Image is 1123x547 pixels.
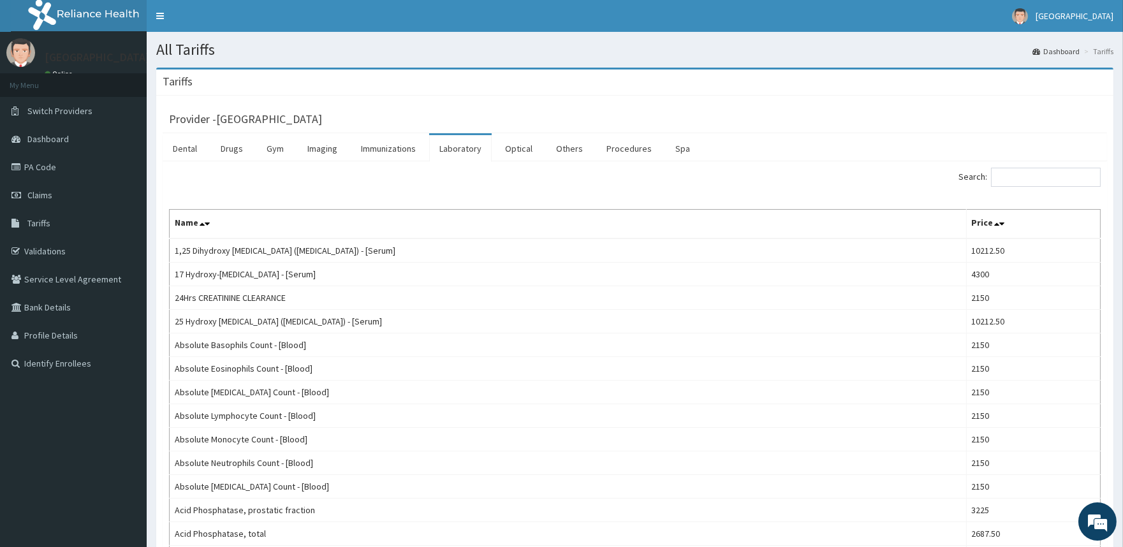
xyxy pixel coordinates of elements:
[170,263,967,286] td: 17 Hydroxy-[MEDICAL_DATA] - [Serum]
[966,310,1100,333] td: 10212.50
[966,451,1100,475] td: 2150
[170,475,967,499] td: Absolute [MEDICAL_DATA] Count - [Blood]
[1081,46,1113,57] li: Tariffs
[966,333,1100,357] td: 2150
[170,238,967,263] td: 1,25 Dihydroxy [MEDICAL_DATA] ([MEDICAL_DATA]) - [Serum]
[966,357,1100,381] td: 2150
[156,41,1113,58] h1: All Tariffs
[966,381,1100,404] td: 2150
[966,263,1100,286] td: 4300
[546,135,593,162] a: Others
[966,522,1100,546] td: 2687.50
[170,210,967,239] th: Name
[27,133,69,145] span: Dashboard
[256,135,294,162] a: Gym
[966,238,1100,263] td: 10212.50
[297,135,348,162] a: Imaging
[966,404,1100,428] td: 2150
[958,168,1101,187] label: Search:
[170,499,967,522] td: Acid Phosphatase, prostatic fraction
[966,428,1100,451] td: 2150
[966,210,1100,239] th: Price
[966,499,1100,522] td: 3225
[966,286,1100,310] td: 2150
[1032,46,1080,57] a: Dashboard
[170,286,967,310] td: 24Hrs CREATININE CLEARANCE
[429,135,492,162] a: Laboratory
[596,135,662,162] a: Procedures
[665,135,700,162] a: Spa
[966,475,1100,499] td: 2150
[163,135,207,162] a: Dental
[170,357,967,381] td: Absolute Eosinophils Count - [Blood]
[495,135,543,162] a: Optical
[27,217,50,229] span: Tariffs
[6,38,35,67] img: User Image
[170,333,967,357] td: Absolute Basophils Count - [Blood]
[45,52,150,63] p: [GEOGRAPHIC_DATA]
[170,522,967,546] td: Acid Phosphatase, total
[210,135,253,162] a: Drugs
[170,404,967,428] td: Absolute Lymphocyte Count - [Blood]
[991,168,1101,187] input: Search:
[1036,10,1113,22] span: [GEOGRAPHIC_DATA]
[163,76,193,87] h3: Tariffs
[170,310,967,333] td: 25 Hydroxy [MEDICAL_DATA] ([MEDICAL_DATA]) - [Serum]
[1012,8,1028,24] img: User Image
[45,69,75,78] a: Online
[351,135,426,162] a: Immunizations
[27,189,52,201] span: Claims
[169,113,322,125] h3: Provider - [GEOGRAPHIC_DATA]
[170,428,967,451] td: Absolute Monocyte Count - [Blood]
[170,381,967,404] td: Absolute [MEDICAL_DATA] Count - [Blood]
[170,451,967,475] td: Absolute Neutrophils Count - [Blood]
[27,105,92,117] span: Switch Providers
